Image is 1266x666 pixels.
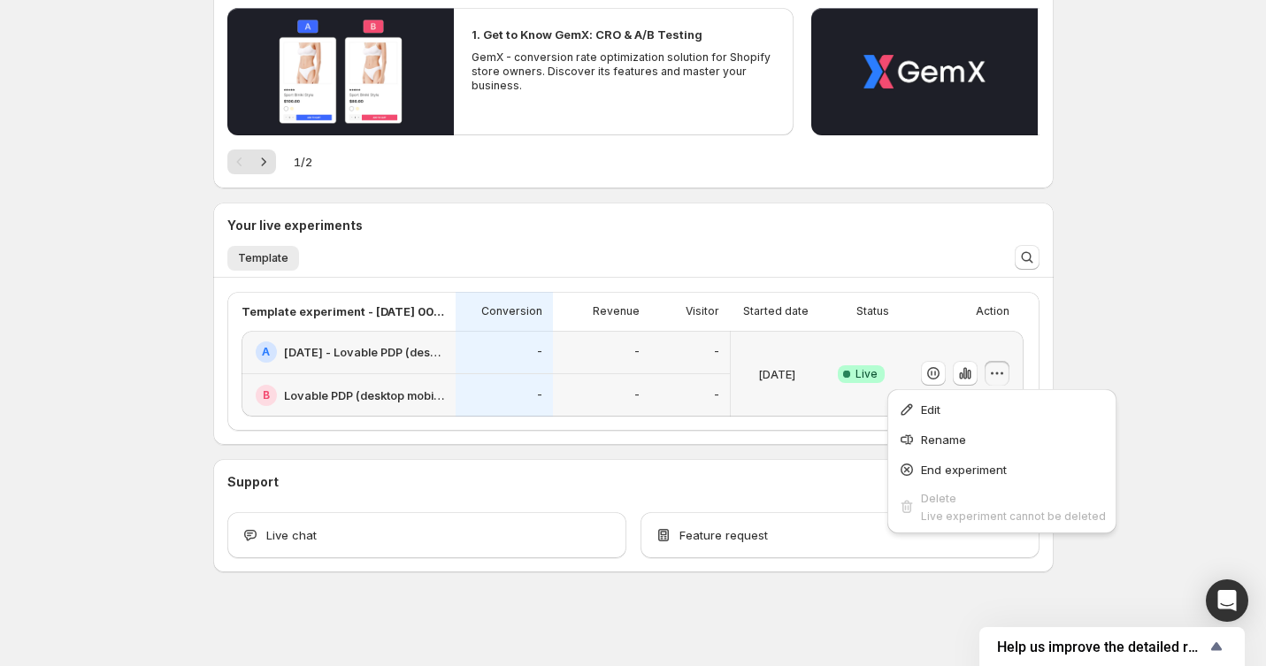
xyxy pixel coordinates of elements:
button: Search and filter results [1015,245,1040,270]
span: End experiment [921,463,1007,477]
p: Started date [743,304,809,318]
span: Template [238,251,288,265]
p: - [634,345,640,359]
p: [DATE] [758,365,795,383]
p: GemX - conversion rate optimization solution for Shopify store owners. Discover its features and ... [472,50,776,93]
p: - [714,345,719,359]
span: 1 / 2 [294,153,312,171]
h2: [DATE] - Lovable PDP (desktop mobile) - GUIDE V1 [284,343,445,361]
button: Edit [893,394,1111,423]
button: Show survey - Help us improve the detailed report for A/B campaigns [997,636,1227,657]
p: - [714,388,719,402]
p: Conversion [481,304,542,318]
span: Feature request [679,526,768,544]
h2: B [263,388,270,402]
p: Status [856,304,889,318]
p: Revenue [593,304,640,318]
h3: Your live experiments [227,217,363,234]
p: - [537,388,542,402]
h3: Support [227,473,279,491]
button: End experiment [893,455,1111,483]
h2: Lovable PDP (desktop mobile) - GUIDE V3 [284,387,445,404]
span: Help us improve the detailed report for A/B campaigns [997,639,1206,655]
span: Rename [921,433,966,447]
span: Live chat [266,526,317,544]
h2: 1. Get to Know GemX: CRO & A/B Testing [472,26,702,43]
div: Open Intercom Messenger [1206,579,1248,622]
p: Visitor [686,304,719,318]
span: Edit [921,402,940,417]
p: Action [976,304,1009,318]
button: Play video [811,8,1038,135]
p: Template experiment - [DATE] 00:18:57 [242,302,445,320]
p: - [537,345,542,359]
div: Delete [921,489,1106,507]
button: Rename [893,425,1111,453]
h2: A [262,345,270,359]
nav: Pagination [227,149,276,174]
p: - [634,388,640,402]
span: Live [856,367,878,381]
span: Live experiment cannot be deleted [921,509,1106,523]
button: Next [251,149,276,174]
button: DeleteLive experiment cannot be deleted [893,485,1111,528]
button: Play video [227,8,454,135]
